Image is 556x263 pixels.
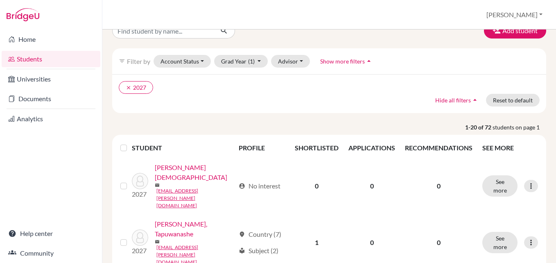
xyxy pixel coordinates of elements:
a: Documents [2,91,100,107]
span: (1) [248,58,255,65]
button: Account Status [154,55,211,68]
a: Help center [2,225,100,242]
th: STUDENT [132,138,234,158]
a: [PERSON_NAME], Tapuwanashe [155,219,235,239]
p: 0 [405,238,472,247]
i: arrow_drop_up [365,57,373,65]
a: Community [2,245,100,261]
p: 2027 [132,189,148,199]
th: PROFILE [234,138,290,158]
button: Advisor [271,55,310,68]
button: See more [482,232,518,253]
td: 0 [290,158,344,214]
img: Bobo, Tapuwanashe [132,229,148,246]
button: Add student [484,23,546,39]
button: Show more filtersarrow_drop_up [313,55,380,68]
strong: 1-20 of 72 [465,123,493,131]
a: Analytics [2,111,100,127]
div: No interest [239,181,280,191]
button: Hide all filtersarrow_drop_up [428,94,486,107]
p: 2027 [132,246,148,256]
button: Reset to default [486,94,540,107]
div: Country (7) [239,229,281,239]
a: Home [2,31,100,48]
i: clear [126,85,131,91]
td: 0 [344,158,400,214]
img: Berman, Christian [132,173,148,189]
span: location_on [239,231,245,238]
span: account_circle [239,183,245,189]
span: mail [155,183,160,188]
img: Bridge-U [7,8,39,21]
span: Show more filters [320,58,365,65]
button: Grad Year(1) [214,55,268,68]
th: SHORTLISTED [290,138,344,158]
span: students on page 1 [493,123,546,131]
span: Hide all filters [435,97,471,104]
button: clear2027 [119,81,153,94]
th: RECOMMENDATIONS [400,138,477,158]
i: arrow_drop_up [471,96,479,104]
a: [EMAIL_ADDRESS][PERSON_NAME][DOMAIN_NAME] [156,187,235,209]
p: 0 [405,181,472,191]
th: SEE MORE [477,138,543,158]
a: [PERSON_NAME][DEMOGRAPHIC_DATA] [155,163,235,182]
i: filter_list [119,58,125,64]
span: local_library [239,247,245,254]
div: Subject (2) [239,246,278,256]
button: [PERSON_NAME] [483,7,546,23]
span: mail [155,239,160,244]
input: Find student by name... [112,23,214,39]
a: Students [2,51,100,67]
button: See more [482,175,518,197]
th: APPLICATIONS [344,138,400,158]
a: Universities [2,71,100,87]
span: Filter by [127,57,150,65]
